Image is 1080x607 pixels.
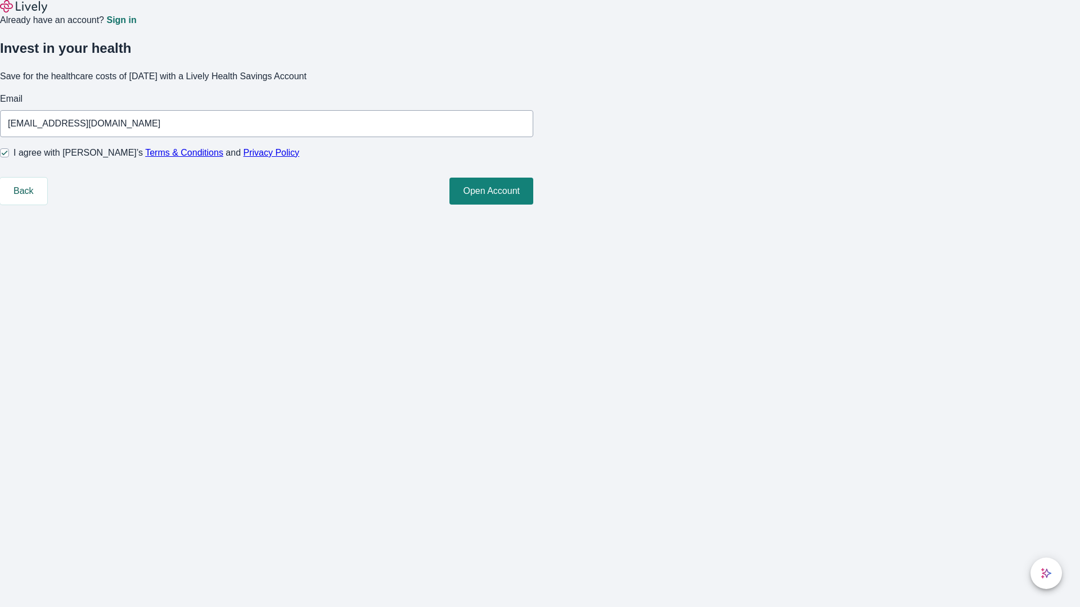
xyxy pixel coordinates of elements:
a: Sign in [106,16,136,25]
span: I agree with [PERSON_NAME]’s and [13,146,299,160]
a: Terms & Conditions [145,148,223,157]
svg: Lively AI Assistant [1041,568,1052,579]
button: chat [1030,558,1062,589]
a: Privacy Policy [244,148,300,157]
button: Open Account [449,178,533,205]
